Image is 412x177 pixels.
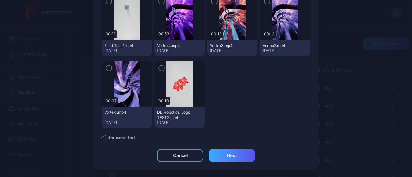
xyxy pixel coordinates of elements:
[157,149,203,162] button: Cancel
[157,97,170,105] div: 00:10
[101,134,311,141] div: ( 1 ) item selected
[157,120,202,125] div: [DATE]
[104,110,140,115] div: Vortex1.mp4
[263,43,298,48] div: Vortex2.mp4
[173,153,188,158] div: Cancel
[157,48,202,53] div: [DATE]
[210,30,223,38] div: 00:13
[157,43,192,48] div: Vortex4.mp4
[157,110,192,120] div: DL_Robotics_Logo_TEST2.mp4
[104,43,140,48] div: Fluid Test 1.mp4
[263,48,308,53] div: [DATE]
[104,97,118,105] div: 00:07
[209,149,255,162] button: Next
[157,30,171,38] div: 00:53
[104,30,117,38] div: 00:11
[227,153,237,158] div: Next
[210,48,255,53] div: [DATE]
[210,43,245,48] div: Vortex3.mp4
[263,30,276,38] div: 00:13
[104,48,149,53] div: [DATE]
[104,120,149,125] div: [DATE]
